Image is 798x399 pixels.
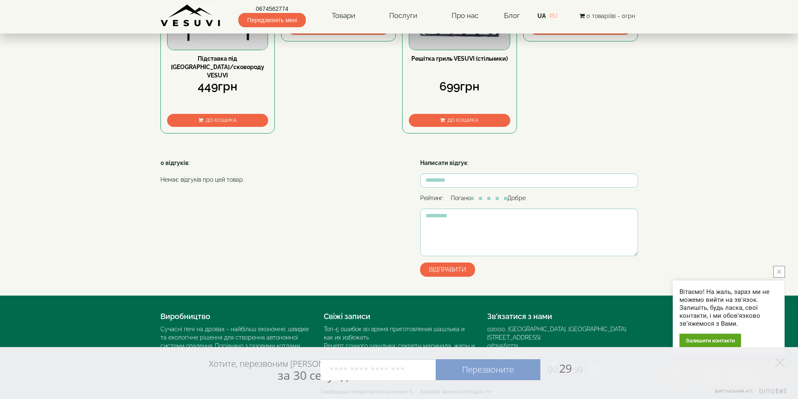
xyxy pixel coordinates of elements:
a: 0674562774 [487,342,519,349]
div: Свободных операторов на линии: 5 Заказов звонков сегодня: 5+ [320,388,492,395]
a: Перезвоните [436,359,540,380]
button: 0 товар(ів) - 0грн [577,11,638,21]
span: До кошика [447,117,478,123]
span: 29 [540,360,583,376]
span: за 30 секунд? [278,367,353,383]
a: Решітка гриль VESUVI (стільники) [411,55,508,62]
span: 0 товар(ів) - 0грн [586,13,635,19]
a: UA [537,13,546,19]
a: Підставка під [GEOGRAPHIC_DATA]/сковороду VESUVI [171,55,264,79]
div: Залишити контакти [679,334,741,348]
a: Послуги [381,6,426,26]
span: Передзвоніть мені [238,13,306,27]
div: 449грн [167,78,269,95]
button: До кошика [409,114,510,127]
button: До кошика [167,114,269,127]
strong: Написати відгук [420,160,467,166]
a: Топ-5 ошибок во время приготовления шашлыка и как их избежать [324,326,465,341]
button: Відправити [420,263,475,277]
a: Рецепт сочного шашлыка: секреты маринада, жары и выбора мангала от Vesuvi. [324,342,475,358]
button: close button [773,266,785,278]
div: Сучасні печі на дровах – найбільш економне, швидке та екологічне рішення для створення автономної... [160,325,311,392]
a: Товари [323,6,364,26]
div: Хотите, перезвоним [PERSON_NAME] [209,358,353,382]
a: 0674562774 [238,5,306,13]
h4: Виробництво [160,312,311,321]
span: :99 [572,364,583,375]
img: Завод VESUVI [160,4,221,27]
span: 00: [548,364,559,375]
p: Немає відгуків про цей товар. [160,175,399,184]
div: 02000, [GEOGRAPHIC_DATA], [GEOGRAPHIC_DATA]. [STREET_ADDRESS] [487,325,638,342]
div: Рейтинг: Погано Добре [420,194,638,202]
a: Про нас [443,6,487,26]
div: 699грн [409,78,510,95]
h4: Зв’язатися з нами [487,312,638,321]
div: Вітаємо! На жаль, зараз ми не можемо вийти на зв'язок. Залишіть, будь ласка, свої контакти, і ми ... [679,288,778,328]
span: Виртуальная АТС [715,389,754,394]
span: До кошика [206,117,237,123]
div: : [420,159,638,167]
a: Виртуальная АТС [710,388,788,399]
strong: 0 відгуків [160,160,189,166]
div: : [160,159,399,188]
a: Блог [504,11,520,20]
h4: Свіжі записи [324,312,475,321]
a: RU [549,13,558,19]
